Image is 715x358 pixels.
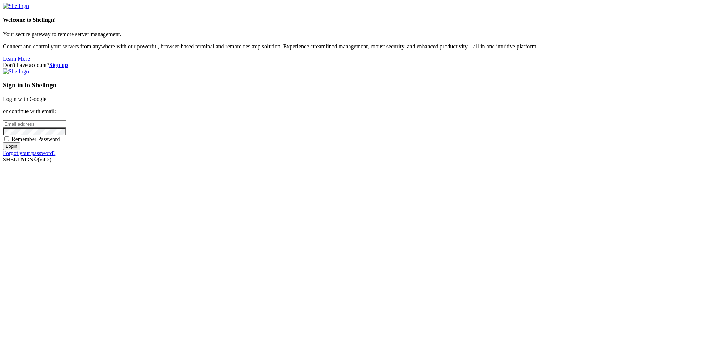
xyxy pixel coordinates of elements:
[3,55,30,62] a: Learn More
[38,156,52,163] span: 4.2.0
[49,62,68,68] a: Sign up
[3,156,51,163] span: SHELL ©
[3,31,712,38] p: Your secure gateway to remote server management.
[3,43,712,50] p: Connect and control your servers from anywhere with our powerful, browser-based terminal and remo...
[3,17,712,23] h4: Welcome to Shellngn!
[3,96,46,102] a: Login with Google
[21,156,34,163] b: NGN
[3,68,29,75] img: Shellngn
[3,150,55,156] a: Forgot your password?
[3,62,712,68] div: Don't have account?
[11,136,60,142] span: Remember Password
[3,142,20,150] input: Login
[3,81,712,89] h3: Sign in to Shellngn
[3,120,66,128] input: Email address
[4,136,9,141] input: Remember Password
[3,3,29,9] img: Shellngn
[3,108,712,115] p: or continue with email:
